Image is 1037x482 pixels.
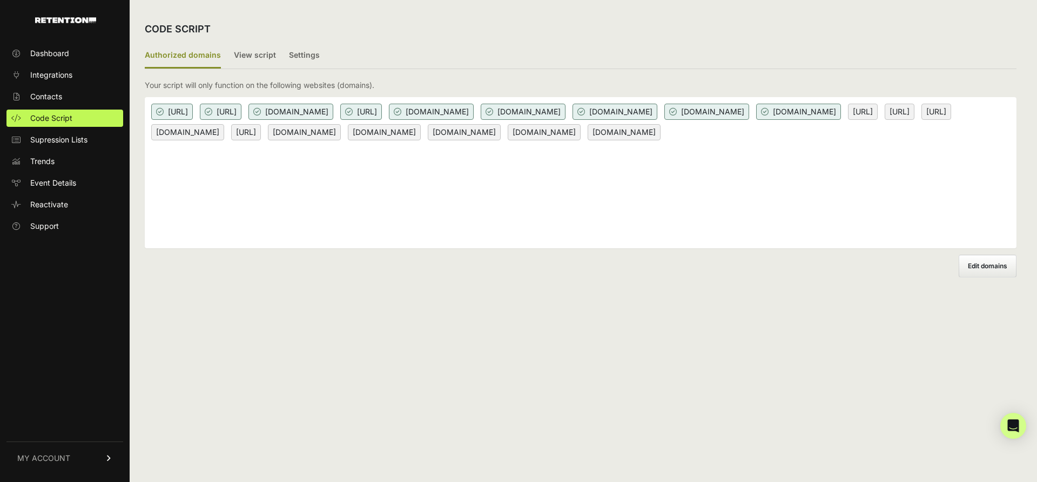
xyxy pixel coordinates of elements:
p: Your script will only function on the following websites (domains). [145,80,374,91]
a: Code Script [6,110,123,127]
span: [URL] [231,124,261,140]
label: View script [234,43,276,69]
span: [DOMAIN_NAME] [268,124,341,140]
span: [DOMAIN_NAME] [389,104,474,120]
span: [DOMAIN_NAME] [508,124,581,140]
span: [URL] [921,104,951,120]
span: [DOMAIN_NAME] [248,104,333,120]
a: Support [6,218,123,235]
span: [DOMAIN_NAME] [151,124,224,140]
span: [DOMAIN_NAME] [481,104,565,120]
span: [DOMAIN_NAME] [664,104,749,120]
a: Trends [6,153,123,170]
span: [URL] [151,104,193,120]
a: Reactivate [6,196,123,213]
a: MY ACCOUNT [6,442,123,474]
span: Support [30,221,59,232]
a: Integrations [6,66,123,84]
span: Contacts [30,91,62,102]
img: Retention.com [35,17,96,23]
span: [DOMAIN_NAME] [588,124,661,140]
label: Settings [289,43,320,69]
a: Supression Lists [6,131,123,148]
span: [DOMAIN_NAME] [348,124,421,140]
span: Supression Lists [30,134,87,145]
span: Dashboard [30,48,69,59]
span: Trends [30,156,55,167]
span: [URL] [848,104,878,120]
span: Integrations [30,70,72,80]
span: [URL] [200,104,241,120]
a: Event Details [6,174,123,192]
span: Edit domains [968,262,1007,270]
span: Event Details [30,178,76,188]
span: [DOMAIN_NAME] [573,104,657,120]
span: Reactivate [30,199,68,210]
span: [DOMAIN_NAME] [428,124,501,140]
h2: CODE SCRIPT [145,22,211,37]
span: MY ACCOUNT [17,453,70,464]
a: Contacts [6,88,123,105]
span: [URL] [340,104,382,120]
span: Code Script [30,113,72,124]
a: Dashboard [6,45,123,62]
label: Authorized domains [145,43,221,69]
div: Open Intercom Messenger [1000,413,1026,439]
span: [DOMAIN_NAME] [756,104,841,120]
span: [URL] [885,104,914,120]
